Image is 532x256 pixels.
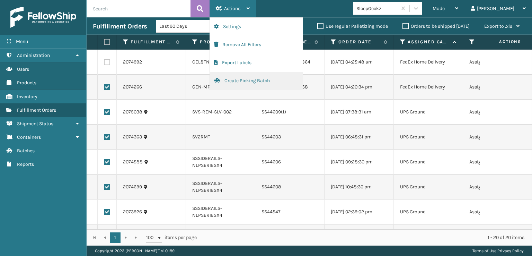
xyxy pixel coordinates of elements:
[255,199,325,224] td: SS44547
[17,80,36,86] span: Products
[255,150,325,174] td: SS44606
[317,23,388,29] label: Use regular Palletizing mode
[497,248,524,253] a: Privacy Policy
[17,134,41,140] span: Containers
[325,75,394,100] td: [DATE] 04:20:34 pm
[159,23,213,30] div: Last 90 Days
[325,125,394,150] td: [DATE] 06:48:31 pm
[255,100,325,125] td: SS44609(1)
[16,39,28,44] span: Menu
[123,208,142,215] a: 2073926
[123,84,142,91] a: 2074266
[123,109,142,116] a: 2075038
[472,246,524,256] div: |
[123,134,142,140] a: 2074363
[210,18,303,36] button: Settings
[402,23,470,29] label: Orders to be shipped [DATE]
[255,125,325,150] td: SS44603
[210,36,303,54] button: Remove All Filters
[394,100,463,125] td: UPS Ground
[123,59,142,66] a: 2074992
[192,59,210,65] a: CEL8TN
[394,150,463,174] td: UPS Ground
[123,159,143,165] a: 2074588
[95,246,175,256] p: Copyright 2023 [PERSON_NAME]™ v 1.0.189
[192,155,222,168] a: SSSIDERAILS-NLPSERIESX4
[192,134,210,140] a: SV2RMT
[200,39,242,45] label: Product SKU
[394,199,463,224] td: UPS Ground
[325,150,394,174] td: [DATE] 09:28:30 pm
[93,22,147,31] h3: Fulfillment Orders
[17,94,37,100] span: Inventory
[224,6,240,11] span: Actions
[192,180,222,193] a: SSSIDERAILS-NLPSERIESX4
[17,161,34,167] span: Reports
[17,66,29,72] span: Users
[484,23,512,29] span: Export to .xls
[408,39,450,45] label: Assigned Carrier Service
[210,54,303,72] button: Export Labels
[17,107,56,113] span: Fulfillment Orders
[255,174,325,199] td: SS44608
[17,121,53,127] span: Shipment Status
[325,100,394,125] td: [DATE] 07:38:31 am
[325,50,394,75] td: [DATE] 04:25:48 am
[356,5,398,12] div: SleepGeekz
[255,224,325,249] td: SG12427
[394,174,463,199] td: UPS Ground
[192,109,232,115] a: SVS-REM-SLV-002
[394,50,463,75] td: FedEx Home Delivery
[206,234,524,241] div: 1 - 20 of 20 items
[325,224,394,249] td: [DATE] 02:38:35 pm
[210,72,303,90] button: Create Picking Batch
[394,125,463,150] td: UPS Ground
[146,232,197,243] span: items per page
[123,184,142,190] a: 2074699
[110,232,121,243] a: 1
[17,148,35,154] span: Batches
[10,7,76,28] img: logo
[17,52,50,58] span: Administration
[192,205,222,218] a: SSSIDERAILS-NLPSERIESX4
[433,6,445,11] span: Mode
[338,39,380,45] label: Order Date
[472,248,496,253] a: Terms of Use
[146,234,157,241] span: 100
[394,75,463,100] td: FedEx Home Delivery
[394,224,463,249] td: UPS Ground
[131,39,172,45] label: Fulfillment Order Id
[325,199,394,224] td: [DATE] 02:39:02 pm
[325,174,394,199] td: [DATE] 10:48:30 pm
[477,36,525,48] span: Actions
[192,84,231,90] a: GEN-MPT-K-TC-W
